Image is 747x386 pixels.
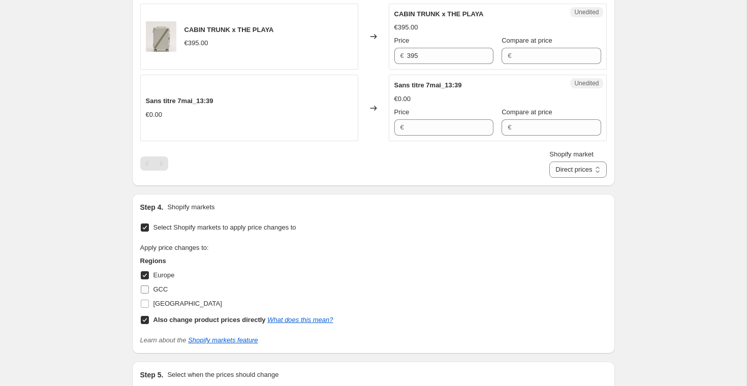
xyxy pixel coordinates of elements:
[140,244,209,251] span: Apply price changes to:
[502,108,552,116] span: Compare at price
[184,38,208,48] div: €395.00
[153,285,168,293] span: GCC
[146,21,176,52] img: Armoir-luggage-face-playa_80x.jpg
[394,94,411,104] div: €0.00
[167,202,214,212] p: Shopify markets
[153,271,175,279] span: Europe
[146,110,163,120] div: €0.00
[574,79,599,87] span: Unedited
[153,300,222,307] span: [GEOGRAPHIC_DATA]
[140,256,333,266] h3: Regions
[394,10,484,18] span: CABIN TRUNK x THE PLAYA
[167,370,278,380] p: Select when the prices should change
[153,223,296,231] span: Select Shopify markets to apply price changes to
[140,336,258,344] i: Learn about the
[508,123,511,131] span: €
[140,156,168,171] nav: Pagination
[394,22,418,33] div: €395.00
[394,108,410,116] span: Price
[267,316,333,324] a: What does this mean?
[549,150,594,158] span: Shopify market
[188,336,258,344] a: Shopify markets feature
[184,26,274,34] span: CABIN TRUNK x THE PLAYA
[508,52,511,59] span: €
[146,97,213,105] span: Sans titre 7mai_13:39
[140,202,164,212] h2: Step 4.
[394,81,462,89] span: Sans titre 7mai_13:39
[574,8,599,16] span: Unedited
[400,52,404,59] span: €
[400,123,404,131] span: €
[394,37,410,44] span: Price
[153,316,266,324] b: Also change product prices directly
[502,37,552,44] span: Compare at price
[140,370,164,380] h2: Step 5.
